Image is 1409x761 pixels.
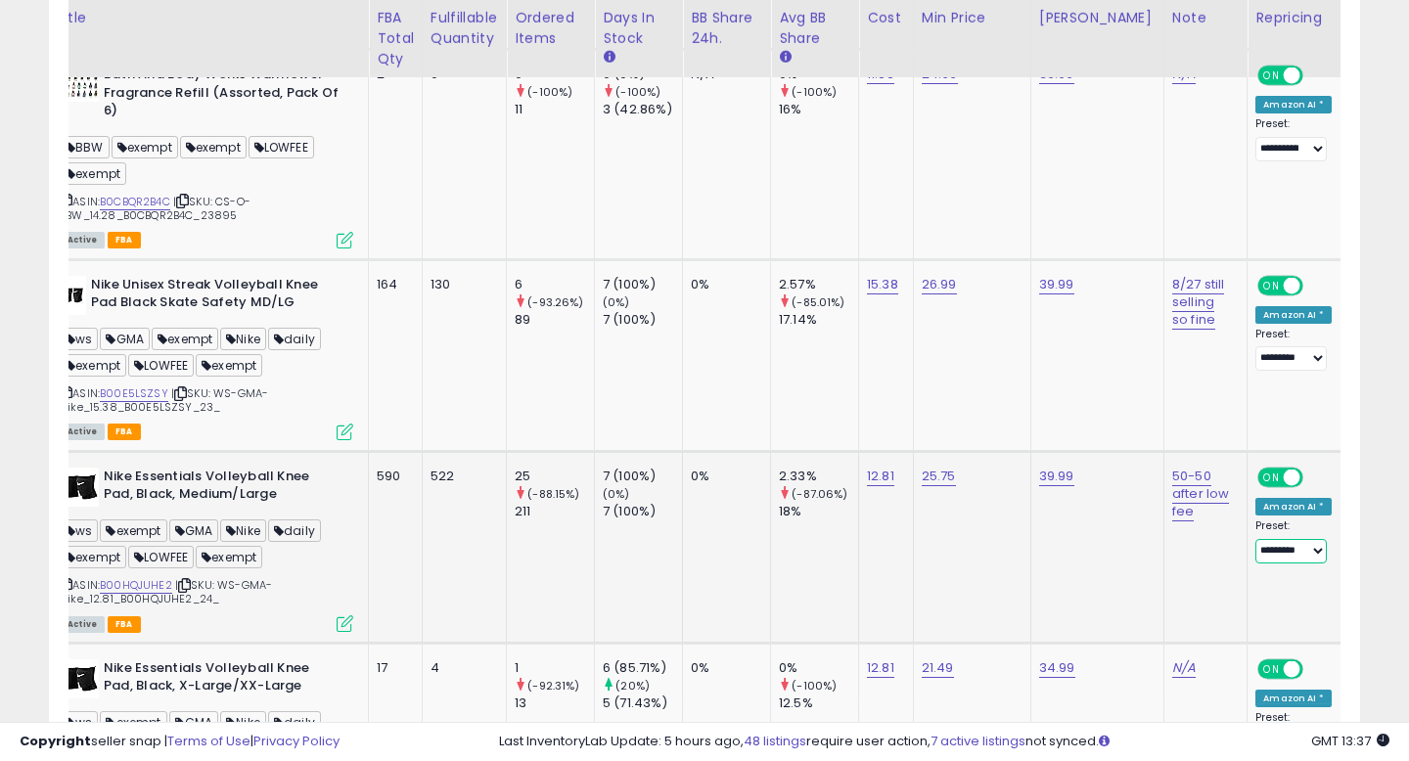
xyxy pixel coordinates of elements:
div: 130 [431,276,491,293]
b: Nike Unisex Streak Volleyball Knee Pad Black Skate Safety MD/LG [91,276,329,317]
div: 16% [779,101,858,118]
small: (-100%) [527,84,572,100]
div: Min Price [922,8,1023,28]
small: Days In Stock. [603,49,614,67]
small: (-93.26%) [527,294,583,310]
small: (-100%) [792,678,837,694]
span: daily [268,519,321,542]
a: 34.99 [1039,658,1075,678]
small: (-88.15%) [527,486,579,502]
span: exempt [60,546,126,568]
span: BBW [60,136,110,158]
span: FBA [108,232,141,248]
div: Preset: [1255,328,1332,372]
div: 17.14% [779,311,858,329]
span: exempt [196,354,262,377]
a: 48 listings [744,732,806,750]
div: 0% [691,276,755,293]
div: 164 [377,276,407,293]
span: daily [268,328,321,350]
div: 7 (100%) [603,311,682,329]
a: 8/27 still selling so fine [1172,275,1225,330]
div: 0% [779,659,858,677]
span: | SKU: WS-GMA-Nike_12.81_B00HQJUHE2_24_ [60,577,272,606]
div: 4 [431,659,491,677]
a: 50-50 after low fee [1172,467,1229,521]
a: 21.49 [922,658,954,678]
span: All listings currently available for purchase on Amazon [60,616,105,633]
div: 0% [691,468,755,485]
small: (0%) [603,486,630,502]
div: 0% [691,659,755,677]
span: OFF [1300,469,1332,485]
a: N/A [1172,658,1196,678]
span: ON [1259,660,1284,677]
span: exempt [152,328,218,350]
a: 15.38 [867,275,898,294]
a: 39.99 [1039,275,1074,294]
div: 3 (42.86%) [603,101,682,118]
span: LOWFEE [128,546,194,568]
small: (-92.31%) [527,678,579,694]
div: 522 [431,468,491,485]
span: | SKU: CS-O-BBW_14.28_B0CBQR2B4C_23895 [60,194,250,223]
span: FBA [108,616,141,633]
span: GMA [169,519,219,542]
small: (-87.06%) [792,486,847,502]
div: seller snap | | [20,733,340,751]
span: ws [60,328,98,350]
b: Nike Essentials Volleyball Knee Pad, Black, X-Large/XX-Large [104,659,341,700]
a: B00E5LSZSY [100,385,168,402]
div: 25 [515,468,594,485]
div: 6 (85.71%) [603,659,682,677]
div: 590 [377,468,407,485]
div: 7 (100%) [603,468,682,485]
div: 1 [515,659,594,677]
span: OFF [1300,277,1332,293]
a: 7 active listings [931,732,1025,750]
div: Amazon AI * [1255,498,1332,515]
a: Terms of Use [167,732,250,750]
span: | SKU: WS-GMA-Nike_15.38_B00E5LSZSY_23_ [60,385,268,415]
div: 7 (100%) [603,503,682,520]
div: Amazon AI * [1255,690,1332,707]
a: 12.81 [867,658,894,678]
div: 13 [515,694,594,712]
div: Fulfillable Quantity [431,8,498,49]
div: Cost [867,8,905,28]
small: (-100%) [792,84,837,100]
span: OFF [1300,660,1332,677]
a: B00HQJUHE2 [100,577,172,594]
a: 26.99 [922,275,957,294]
div: 7 (100%) [603,276,682,293]
small: Avg BB Share. [779,49,791,67]
span: All listings currently available for purchase on Amazon [60,424,105,440]
small: (20%) [615,678,650,694]
div: Last InventoryLab Update: 5 hours ago, require user action, not synced. [499,733,1389,751]
b: Bath And Body Works Wallflower Fragrance Refill (Assorted, Pack Of 6) [104,66,341,125]
small: (0%) [603,294,630,310]
img: 21XHQlsdK3S._SL40_.jpg [60,276,86,315]
div: 2.33% [779,468,858,485]
span: 2025-10-13 13:37 GMT [1311,732,1389,750]
div: Preset: [1255,117,1332,161]
span: LOWFEE [249,136,314,158]
div: BB Share 24h. [691,8,762,49]
img: 41fmBOrodrL._SL40_.jpg [60,659,99,698]
div: 211 [515,503,594,520]
span: LOWFEE [128,354,194,377]
span: exempt [112,136,178,158]
span: Nike [220,328,266,350]
small: (-85.01%) [792,294,844,310]
div: Repricing [1255,8,1339,28]
div: [PERSON_NAME] [1039,8,1156,28]
div: 6 [515,276,594,293]
span: FBA [108,424,141,440]
div: 18% [779,503,858,520]
div: 5 (71.43%) [603,694,682,712]
div: Ordered Items [515,8,586,49]
div: Avg BB Share [779,8,850,49]
div: 11 [515,101,594,118]
div: Preset: [1255,519,1332,563]
div: Amazon AI * [1255,306,1332,324]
